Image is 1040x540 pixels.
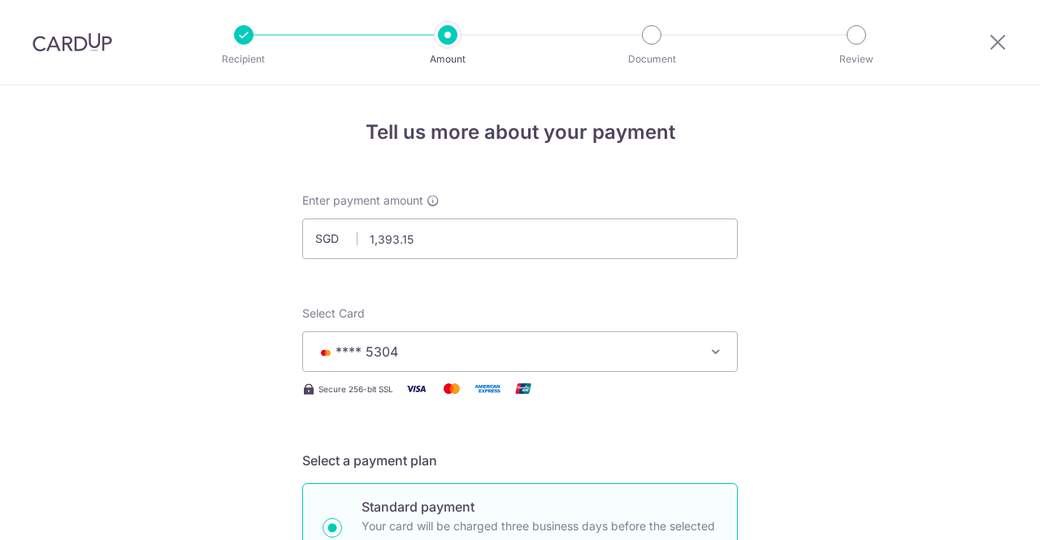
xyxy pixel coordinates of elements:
[471,378,504,399] img: American Express
[302,218,738,259] input: 0.00
[936,491,1024,532] iframe: Opens a widget where you can find more information
[302,451,738,470] h5: Select a payment plan
[591,51,712,67] p: Document
[796,51,916,67] p: Review
[302,306,365,320] span: translation missing: en.payables.payment_networks.credit_card.summary.labels.select_card
[388,51,508,67] p: Amount
[302,118,738,147] h4: Tell us more about your payment
[315,231,357,247] span: SGD
[302,192,423,209] span: Enter payment amount
[362,497,717,516] p: Standard payment
[184,51,304,67] p: Recipient
[316,347,336,358] img: MASTERCARD
[435,378,468,399] img: Mastercard
[318,382,393,395] span: Secure 256-bit SSL
[32,32,112,52] img: CardUp
[400,378,432,399] img: Visa
[507,378,539,399] img: Union Pay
